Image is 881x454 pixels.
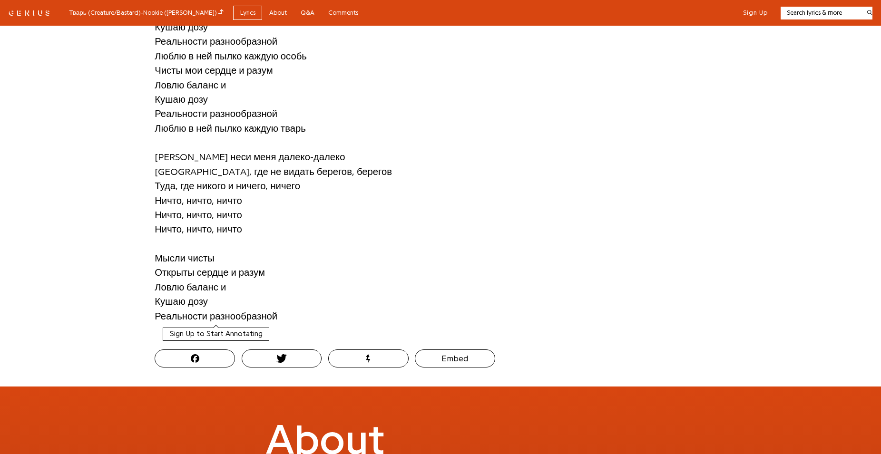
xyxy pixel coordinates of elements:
div: Тварь (Creature/Bastard) - Nookie ([PERSON_NAME]) [69,8,224,18]
a: Comments [321,6,365,20]
a: Lyrics [233,6,262,20]
button: Embed [415,349,495,367]
a: About [262,6,294,20]
a: Q&A [294,6,321,20]
button: Sign Up to Start Annotating [163,328,269,341]
input: Search lyrics & more [781,8,861,18]
button: Post this Song on Facebook [155,349,235,367]
button: Sign Up [743,9,768,17]
button: Tweet this Song [242,349,322,367]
